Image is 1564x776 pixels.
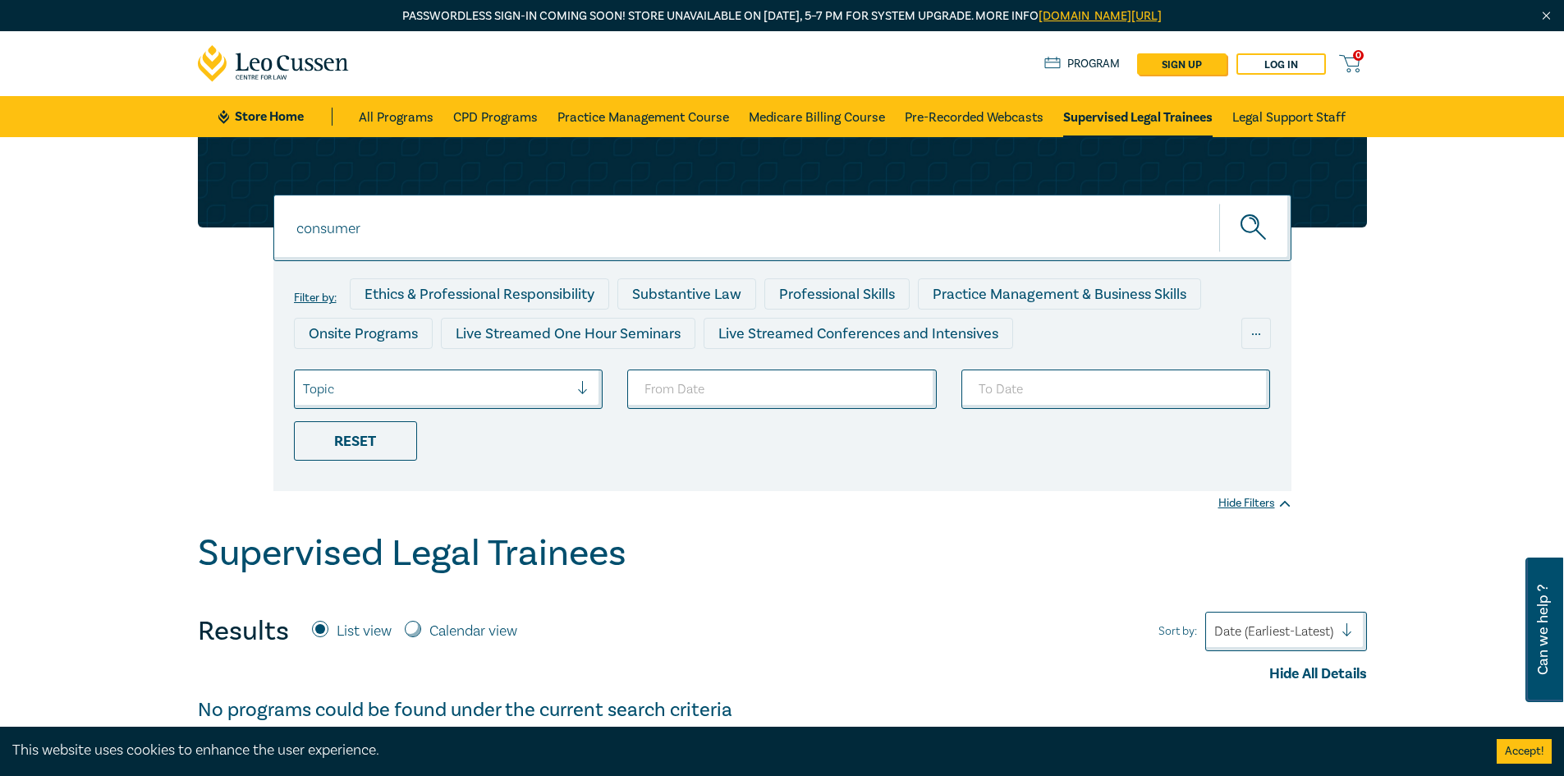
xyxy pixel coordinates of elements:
[303,380,306,398] input: select
[1063,96,1213,137] a: Supervised Legal Trainees
[429,621,517,642] label: Calendar view
[198,697,1367,723] h4: No programs could be found under the current search criteria
[273,195,1291,261] input: Search for a program title, program description or presenter name
[1158,622,1197,641] span: Sort by:
[1241,318,1271,349] div: ...
[12,740,1472,761] div: This website uses cookies to enhance the user experience.
[1353,50,1364,61] span: 0
[1539,9,1553,23] img: Close
[218,108,333,126] a: Store Home
[198,7,1367,25] p: Passwordless sign-in coming soon! Store unavailable on [DATE], 5–7 PM for system upgrade. More info
[453,96,538,137] a: CPD Programs
[294,292,337,305] label: Filter by:
[198,664,1367,685] div: Hide All Details
[961,370,1271,409] input: To Date
[350,278,609,310] div: Ethics & Professional Responsibility
[918,278,1201,310] div: Practice Management & Business Skills
[1137,53,1227,75] a: sign up
[557,96,729,137] a: Practice Management Course
[337,621,392,642] label: List view
[759,357,939,388] div: 10 CPD Point Packages
[294,421,417,461] div: Reset
[1218,495,1291,512] div: Hide Filters
[947,357,1098,388] div: National Programs
[1497,739,1552,764] button: Accept cookies
[1232,96,1346,137] a: Legal Support Staff
[198,532,626,575] h1: Supervised Legal Trainees
[1236,53,1326,75] a: Log in
[1044,55,1121,73] a: Program
[627,370,937,409] input: From Date
[905,96,1043,137] a: Pre-Recorded Webcasts
[441,318,695,349] div: Live Streamed One Hour Seminars
[359,96,433,137] a: All Programs
[1039,8,1162,24] a: [DOMAIN_NAME][URL]
[294,357,554,388] div: Live Streamed Practical Workshops
[1535,567,1551,692] span: Can we help ?
[1214,622,1218,641] input: Sort by
[294,318,433,349] div: Onsite Programs
[562,357,751,388] div: Pre-Recorded Webcasts
[617,278,756,310] div: Substantive Law
[704,318,1013,349] div: Live Streamed Conferences and Intensives
[749,96,885,137] a: Medicare Billing Course
[198,615,289,648] h4: Results
[764,278,910,310] div: Professional Skills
